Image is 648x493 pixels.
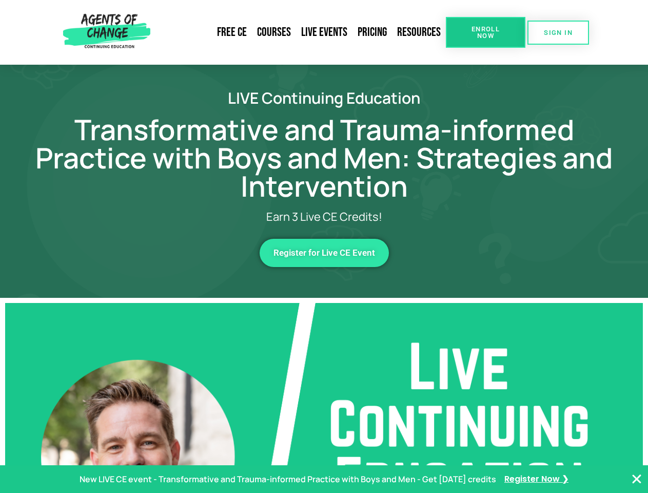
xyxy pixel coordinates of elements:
h1: Transformative and Trauma-informed Practice with Boys and Men: Strategies and Intervention [32,116,617,200]
a: Live Events [296,21,352,44]
a: Register for Live CE Event [260,239,389,267]
span: Register for Live CE Event [273,249,375,257]
nav: Menu [154,21,446,44]
a: Pricing [352,21,392,44]
a: Enroll Now [446,17,525,48]
a: Courses [252,21,296,44]
span: SIGN IN [544,29,573,36]
span: Enroll Now [462,26,509,39]
h2: LIVE Continuing Education [32,90,617,105]
a: Resources [392,21,446,44]
p: Earn 3 Live CE Credits! [73,211,576,223]
a: Register Now ❯ [504,472,568,487]
button: Close Banner [631,473,643,485]
a: Free CE [212,21,252,44]
p: New LIVE CE event - Transformative and Trauma-informed Practice with Boys and Men - Get [DATE] cr... [80,472,496,487]
a: SIGN IN [527,21,589,45]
